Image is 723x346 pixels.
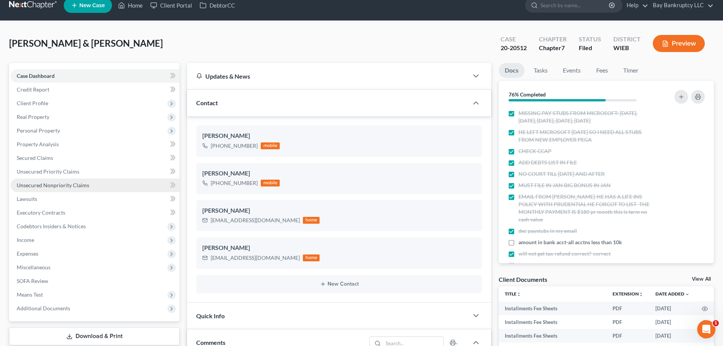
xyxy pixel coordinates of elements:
[649,302,696,315] td: [DATE]
[606,329,649,343] td: PDF
[196,99,218,106] span: Contact
[303,254,320,261] div: home
[518,261,602,269] span: need date she closed busi bank acct
[211,179,258,187] div: [PHONE_NUMBER]
[17,73,55,79] span: Case Dashboard
[17,264,50,270] span: Miscellaneous
[697,320,715,338] iframe: Intercom live chat
[653,35,705,52] button: Preview
[196,72,459,80] div: Updates & News
[17,223,86,229] span: Codebtors Insiders & Notices
[518,227,577,235] span: dec paystubs in my email
[649,315,696,329] td: [DATE]
[196,312,225,319] span: Quick Info
[17,182,89,188] span: Unsecured Nonpriority Claims
[499,63,525,78] a: Docs
[606,315,649,329] td: PDF
[202,281,476,287] button: New Contact
[561,44,565,51] span: 7
[518,193,654,223] span: EMAIL FROM [PERSON_NAME]-HE HAS A LIFE INS POLICY WITH PRUDENTIAL HE FORGOT TO LIST -THE MONTHLY ...
[501,35,527,44] div: Case
[211,254,300,262] div: [EMAIL_ADDRESS][DOMAIN_NAME]
[655,291,690,297] a: Date Added expand_more
[196,339,225,346] span: Comments
[17,305,70,311] span: Additional Documents
[9,38,163,49] span: [PERSON_NAME] & [PERSON_NAME]
[713,320,719,326] span: 1
[539,35,567,44] div: Chapter
[518,170,605,178] span: NO COURT TILL [DATE] AND AFTER
[11,69,180,83] a: Case Dashboard
[9,327,180,345] a: Download & Print
[11,192,180,206] a: Lawsuits
[17,100,48,106] span: Client Profile
[518,182,611,189] span: MUST FILE IN JAN BIG BONUS IN JAN
[692,276,711,282] a: View All
[11,83,180,96] a: Credit Report
[518,128,654,144] span: HE LEFT MICROSOFT [DATE] SO I NEED ALL STUBS FROM NEW EMPLOYER PEGA
[579,44,601,52] div: Filed
[17,114,49,120] span: Real Property
[202,206,476,215] div: [PERSON_NAME]
[211,216,300,224] div: [EMAIL_ADDRESS][DOMAIN_NAME]
[649,329,696,343] td: [DATE]
[11,137,180,151] a: Property Analysis
[606,302,649,315] td: PDF
[211,142,258,150] div: [PHONE_NUMBER]
[17,127,60,134] span: Personal Property
[499,302,606,315] td: Installments Fee Sheets
[639,292,643,297] i: unfold_more
[17,209,65,216] span: Executory Contracts
[517,292,521,297] i: unfold_more
[202,243,476,253] div: [PERSON_NAME]
[539,44,567,52] div: Chapter
[518,159,577,166] span: ADD DEBTS LIST IN FILE
[613,291,643,297] a: Extensionunfold_more
[528,63,554,78] a: Tasks
[499,315,606,329] td: Installments Fee Sheets
[518,239,622,246] span: amount in bank acct-all acctns less than 10k
[17,250,38,257] span: Expenses
[11,165,180,179] a: Unsecured Priority Claims
[202,131,476,141] div: [PERSON_NAME]
[79,3,105,8] span: New Case
[261,142,280,149] div: mobile
[509,91,546,98] strong: 76% Completed
[202,169,476,178] div: [PERSON_NAME]
[17,155,53,161] span: Secured Claims
[518,109,654,125] span: MISSING PAY STUBS FROM MICROSOFT: [DATE], [DATE], [DATE], [DATE], [DATE]
[499,275,547,283] div: Client Documents
[579,35,601,44] div: Status
[505,291,521,297] a: Titleunfold_more
[590,63,614,78] a: Fees
[613,44,641,52] div: WIEB
[685,292,690,297] i: expand_more
[11,151,180,165] a: Secured Claims
[11,179,180,192] a: Unsecured Nonpriority Claims
[261,180,280,186] div: mobile
[17,86,49,93] span: Credit Report
[17,141,59,147] span: Property Analysis
[303,217,320,224] div: home
[613,35,641,44] div: District
[11,206,180,220] a: Executory Contracts
[17,237,34,243] span: Income
[518,250,611,258] span: will not get tax refund correct?-correct
[501,44,527,52] div: 20-20512
[499,329,606,343] td: Installments Fee Sheets
[11,274,180,288] a: SOFA Review
[557,63,587,78] a: Events
[17,168,79,175] span: Unsecured Priority Claims
[617,63,644,78] a: Timer
[17,291,43,298] span: Means Test
[17,196,37,202] span: Lawsuits
[17,278,48,284] span: SOFA Review
[518,147,551,155] span: CHECK CCAP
